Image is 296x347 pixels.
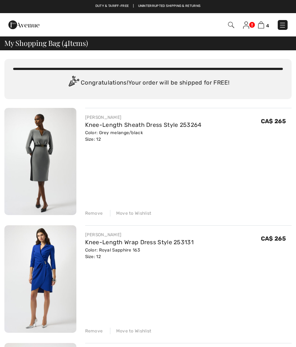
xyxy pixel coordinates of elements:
img: My Info [243,22,249,29]
img: Knee-Length Wrap Dress Style 253131 [4,225,76,332]
a: 4 [258,20,269,29]
div: [PERSON_NAME] [85,231,194,238]
div: Congratulations! Your order will be shipped for FREE! [13,76,283,90]
img: Shopping Bag [258,22,264,28]
div: Move to Wishlist [110,210,152,217]
img: 1ère Avenue [8,17,39,32]
span: My Shopping Bag ( Items) [4,39,88,47]
span: CA$ 265 [261,235,286,242]
div: Remove [85,210,103,217]
div: Color: Royal Sapphire 163 Size: 12 [85,247,194,260]
a: 1ère Avenue [8,21,39,28]
span: 4 [64,38,68,47]
div: Color: Grey melange/black Size: 12 [85,129,202,143]
img: Knee-Length Sheath Dress Style 253264 [4,108,76,215]
div: Remove [85,328,103,334]
span: 4 [266,23,269,28]
div: Move to Wishlist [110,328,152,334]
a: Knee-Length Sheath Dress Style 253264 [85,121,202,128]
img: Menu [279,22,286,29]
div: [PERSON_NAME] [85,114,202,121]
span: CA$ 265 [261,118,286,125]
img: Search [228,22,234,28]
a: Knee-Length Wrap Dress Style 253131 [85,239,194,246]
img: Congratulation2.svg [66,76,81,90]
